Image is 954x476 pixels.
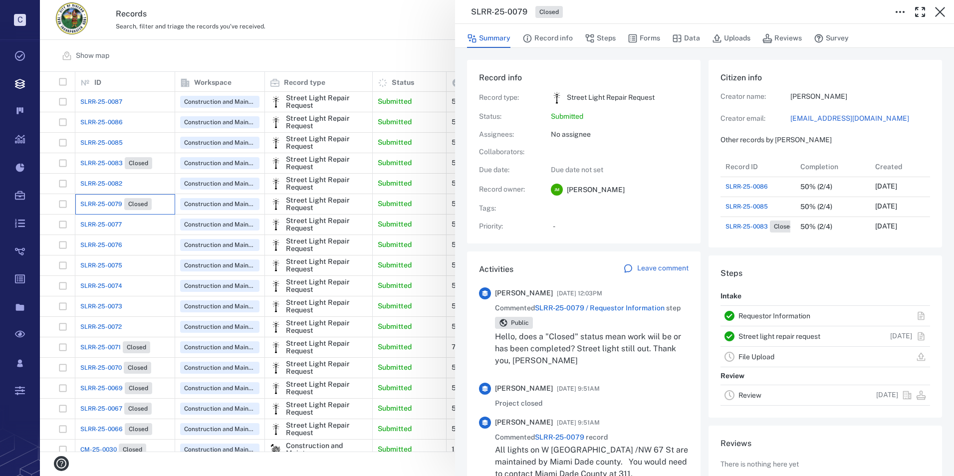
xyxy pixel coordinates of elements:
p: Review [720,367,744,385]
a: SLRR-25-0083Closed [725,221,797,233]
p: No assignee [551,130,689,140]
p: [DATE] [890,331,912,341]
button: Close [930,2,950,22]
h6: Activities [479,263,513,275]
p: Creator name: [720,92,790,102]
div: 50% (2/4) [800,223,832,231]
span: SLRR-25-0083 [725,222,768,231]
h3: SLRR-25-0079 [471,6,527,18]
p: [DATE] [875,182,897,192]
h6: Steps [720,267,930,279]
div: J M [551,184,563,196]
p: C [14,14,26,26]
p: Creator email: [720,114,790,124]
p: Tags : [479,204,539,214]
p: [PERSON_NAME] [790,92,930,102]
span: Commented step [495,303,681,313]
p: [DATE] [875,202,897,212]
div: Created [870,157,945,177]
div: Record infoRecord type:icon Street Light Repair RequestStreet Light Repair RequestStatus:Submitte... [467,60,701,251]
a: Street light repair request [738,332,820,340]
div: 50% (2/4) [800,203,832,211]
button: Toggle to Edit Boxes [890,2,910,22]
p: Assignees : [479,130,539,140]
h6: Record info [479,72,689,84]
p: [DATE] [875,222,897,232]
a: Review [738,391,761,399]
p: Record owner : [479,185,539,195]
p: - [553,222,689,232]
p: Hello, does a "Closed" status mean work wiil be or has been completed? Street light still out. Th... [495,331,689,367]
button: Record info [522,29,573,48]
div: Completion [800,153,838,181]
a: SLRR-25-0079 / Requestor Information [535,304,665,312]
span: [PERSON_NAME] [567,185,625,195]
p: Due date not set [551,165,689,175]
a: SLRR-25-0086 [725,182,768,191]
button: Reviews [762,29,802,48]
span: Help [22,7,43,16]
a: Requestor Information [738,312,810,320]
p: Submitted [551,112,689,122]
span: [PERSON_NAME] [495,384,553,394]
a: Leave comment [623,263,689,275]
a: SLRR-25-0085 [725,202,768,211]
span: [DATE] 12:03PM [557,287,602,299]
p: Status : [479,112,539,122]
p: Intake [720,287,741,305]
a: SLRR-25-0079 [535,433,584,441]
span: [DATE] 9:51AM [557,417,600,429]
button: Toggle Fullscreen [910,2,930,22]
button: Steps [585,29,616,48]
span: Project closed [495,399,542,409]
span: [PERSON_NAME] [495,288,553,298]
p: Leave comment [637,263,689,273]
span: Closed [772,223,795,231]
h6: Citizen info [720,72,930,84]
p: There is nothing here yet [720,460,799,470]
span: Public [509,319,531,327]
div: 50% (2/4) [800,183,832,191]
span: [PERSON_NAME] [495,418,553,428]
p: Due date : [479,165,539,175]
button: Summary [467,29,510,48]
div: Citizen infoCreator name:[PERSON_NAME]Creator email:[EMAIL_ADDRESS][DOMAIN_NAME]Other records by ... [709,60,942,255]
img: icon Street Light Repair Request [551,92,563,104]
p: Street Light Repair Request [567,93,655,103]
a: File Upload [738,353,774,361]
button: Uploads [712,29,750,48]
div: Created [875,153,902,181]
p: Record type : [479,93,539,103]
span: Commented record [495,433,608,443]
div: Street Light Repair Request [551,92,563,104]
span: Closed [537,8,561,16]
h6: Reviews [720,438,930,450]
div: Record ID [720,157,795,177]
button: Data [672,29,700,48]
button: Forms [628,29,660,48]
p: Priority : [479,222,539,232]
div: Record ID [725,153,758,181]
p: Collaborators : [479,147,539,157]
p: [DATE] [876,390,898,400]
span: [DATE] 9:51AM [557,383,600,395]
button: Survey [814,29,849,48]
a: [EMAIL_ADDRESS][DOMAIN_NAME] [790,114,930,124]
div: Completion [795,157,870,177]
div: StepsIntakeRequestor InformationStreet light repair request[DATE]File UploadReviewReview[DATE] [709,255,942,426]
p: Other records by [PERSON_NAME] [720,135,930,145]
